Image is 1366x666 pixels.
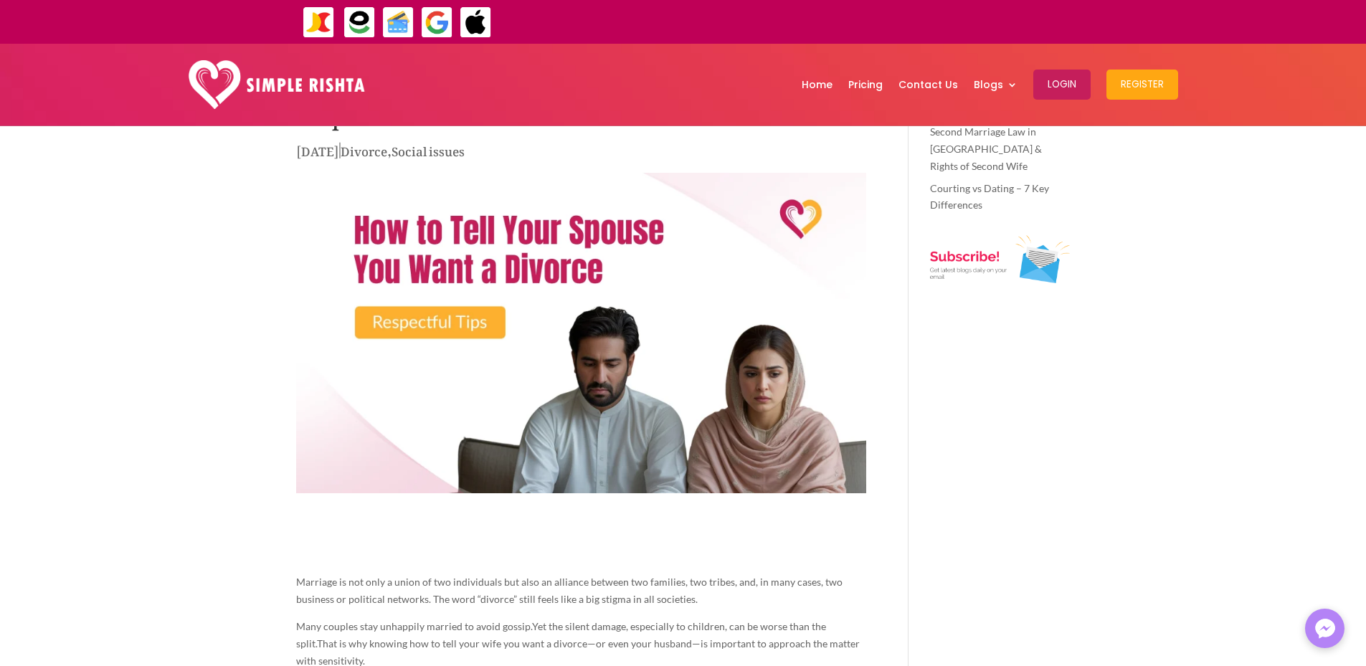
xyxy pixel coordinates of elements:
[930,182,1049,211] a: Courting vs Dating – 7 Key Differences
[382,6,414,39] img: Credit Cards
[532,620,558,632] span: Yet th
[296,173,866,493] img: How to Tell Your Spouse You Want a Divorce in 2025
[1033,70,1091,100] button: Login
[392,133,465,163] a: Social issues
[343,6,376,39] img: EasyPaisa-icon
[303,6,335,39] img: JazzCash-icon
[1033,47,1091,122] a: Login
[296,576,843,605] span: Marriage is not only a union of two individuals but also an alliance between two families, two tr...
[974,47,1018,122] a: Blogs
[421,6,453,39] img: GooglePay-icon
[930,125,1042,172] a: Second Marriage Law in [GEOGRAPHIC_DATA] & Rights of Second Wife
[815,9,851,34] strong: جاز کیش
[1311,614,1339,643] img: Messenger
[296,620,826,650] span: e silent damage, especially to children, can be worse than the split.
[1106,47,1178,122] a: Register
[460,6,492,39] img: ApplePay-icon
[802,47,833,122] a: Home
[296,141,866,168] p: | ,
[898,47,958,122] a: Contact Us
[536,13,1154,30] div: ایپ میں پیمنٹ صرف گوگل پے اور ایپل پے کے ذریعے ممکن ہے۔ ، یا کریڈٹ کارڈ کے ذریعے ویب سائٹ پر ہوگی۔
[341,133,387,163] a: Divorce
[296,133,339,163] span: [DATE]
[296,620,532,632] span: Many couples stay unhappily married to avoid gossip.
[848,47,883,122] a: Pricing
[770,9,811,34] strong: ایزی پیسہ
[1106,70,1178,100] button: Register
